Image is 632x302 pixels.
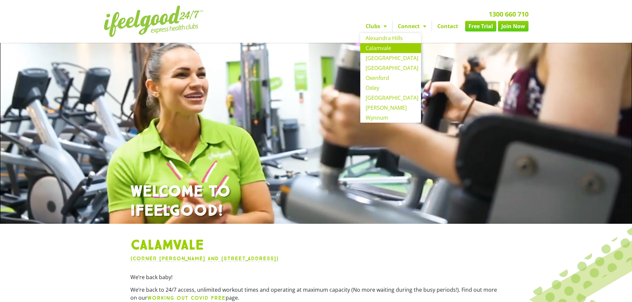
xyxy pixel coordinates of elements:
[255,21,528,31] nav: Menu
[130,255,279,262] a: (Corner [PERSON_NAME] and [STREET_ADDRESS])
[360,33,421,43] a: Alexandra Hills
[360,21,392,31] a: Clubs
[130,286,502,302] p: We’re back to 24/7 access, unlimited workout times and operating at maximum capacity (No more wai...
[130,182,502,220] h1: WELCOME TO IFEELGOOD!
[360,63,421,73] a: [GEOGRAPHIC_DATA]
[147,294,226,301] a: WORKING OUT COVID FREE
[360,73,421,83] a: Oxenford
[360,103,421,113] a: [PERSON_NAME]
[489,10,528,19] a: 1300 660 710
[465,21,496,31] a: Free Trial
[360,53,421,63] a: [GEOGRAPHIC_DATA]
[360,113,421,123] a: Wynnum
[360,43,421,53] a: Calamvale
[360,33,421,123] ul: Clubs
[432,21,463,31] a: Contact
[130,273,502,281] p: We’re back baby!
[147,295,226,301] b: WORKING OUT COVID FREE
[130,237,502,254] h1: Calamvale
[360,83,421,93] a: Oxley
[360,93,421,103] a: [GEOGRAPHIC_DATA]
[498,21,528,31] a: Join Now
[392,21,432,31] a: Connect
